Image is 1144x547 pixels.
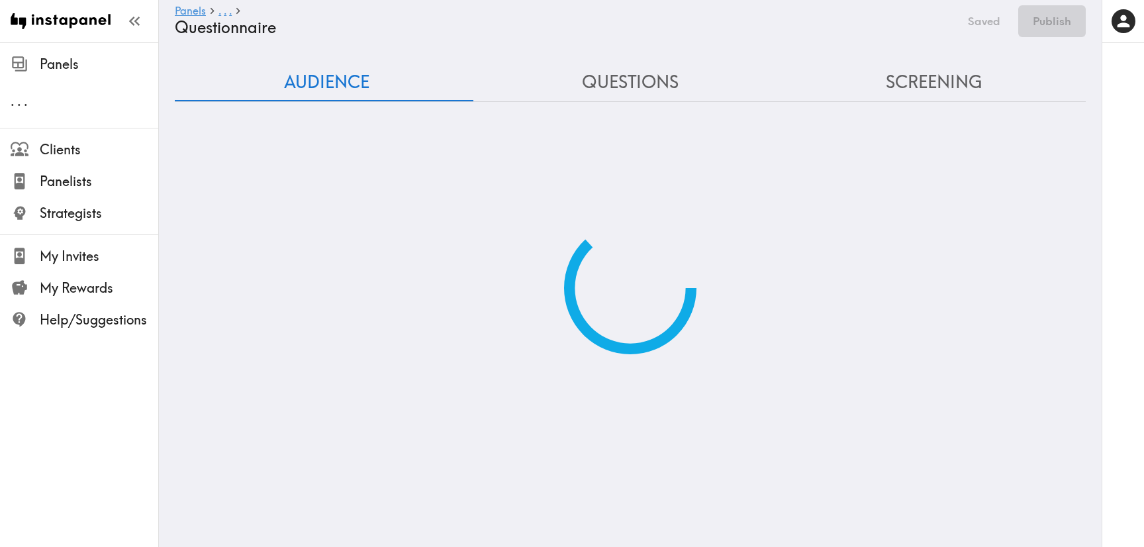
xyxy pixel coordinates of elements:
[175,18,950,37] h4: Questionnaire
[40,172,158,191] span: Panelists
[479,64,783,101] button: Questions
[17,93,21,109] span: .
[40,204,158,223] span: Strategists
[40,279,158,297] span: My Rewards
[175,5,206,18] a: Panels
[224,4,226,17] span: .
[782,64,1086,101] button: Screening
[11,93,15,109] span: .
[175,64,1086,101] div: Questionnaire Audience/Questions/Screening Tab Navigation
[229,4,232,17] span: .
[218,4,221,17] span: .
[218,5,232,18] a: ...
[40,311,158,329] span: Help/Suggestions
[24,93,28,109] span: .
[40,140,158,159] span: Clients
[40,55,158,74] span: Panels
[40,247,158,266] span: My Invites
[175,64,479,101] button: Audience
